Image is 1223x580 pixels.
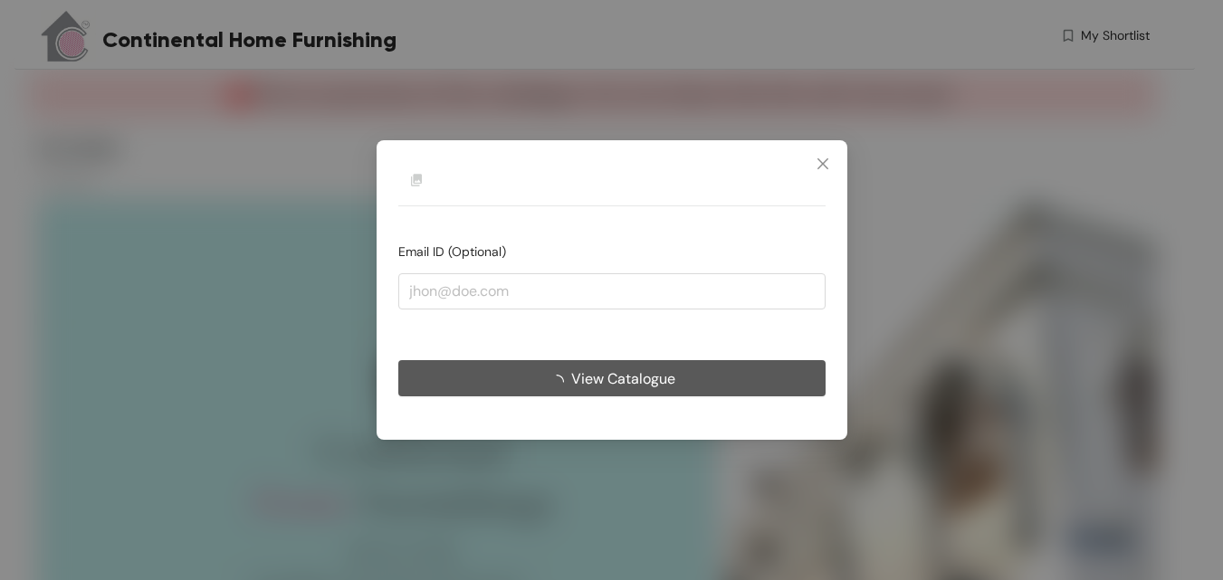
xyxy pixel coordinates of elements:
img: Buyer Portal [398,162,435,198]
span: close [816,157,830,171]
span: View Catalogue [570,366,674,389]
span: loading [549,374,570,388]
span: Email ID (Optional) [398,243,506,260]
button: View Catalogue [398,360,826,396]
button: Close [798,140,847,189]
input: jhon@doe.com [398,273,826,309]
